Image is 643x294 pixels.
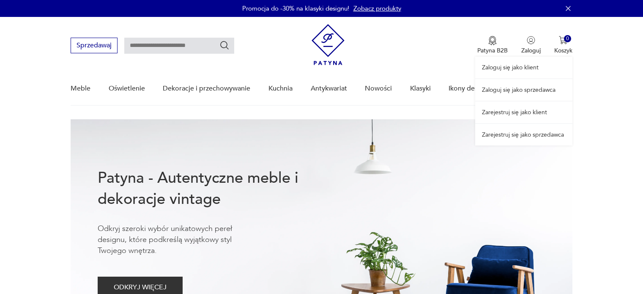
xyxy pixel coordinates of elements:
a: Antykwariat [311,72,347,105]
a: Zarejestruj się jako klient [475,102,572,123]
p: Promocja do -30% na klasyki designu! [242,4,349,13]
a: Sprzedawaj [71,43,118,49]
h1: Patyna - Autentyczne meble i dekoracje vintage [98,168,326,210]
a: Zaloguj się jako klient [475,57,572,78]
p: Odkryj szeroki wybór unikatowych pereł designu, które podkreślą wyjątkowy styl Twojego wnętrza. [98,223,258,256]
a: Klasyki [410,72,431,105]
a: Zarejestruj się jako sprzedawca [475,124,572,146]
a: Zobacz produkty [353,4,401,13]
p: Koszyk [554,47,572,55]
button: Sprzedawaj [71,38,118,53]
img: Patyna - sklep z meblami i dekoracjami vintage [312,24,345,65]
a: Kuchnia [268,72,293,105]
a: Zaloguj się jako sprzedawca [475,79,572,101]
a: Meble [71,72,90,105]
button: Szukaj [219,40,230,50]
a: ODKRYJ WIĘCEJ [98,285,183,291]
a: Ikony designu [449,72,491,105]
a: Nowości [365,72,392,105]
a: Oświetlenie [109,72,145,105]
a: Dekoracje i przechowywanie [163,72,250,105]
